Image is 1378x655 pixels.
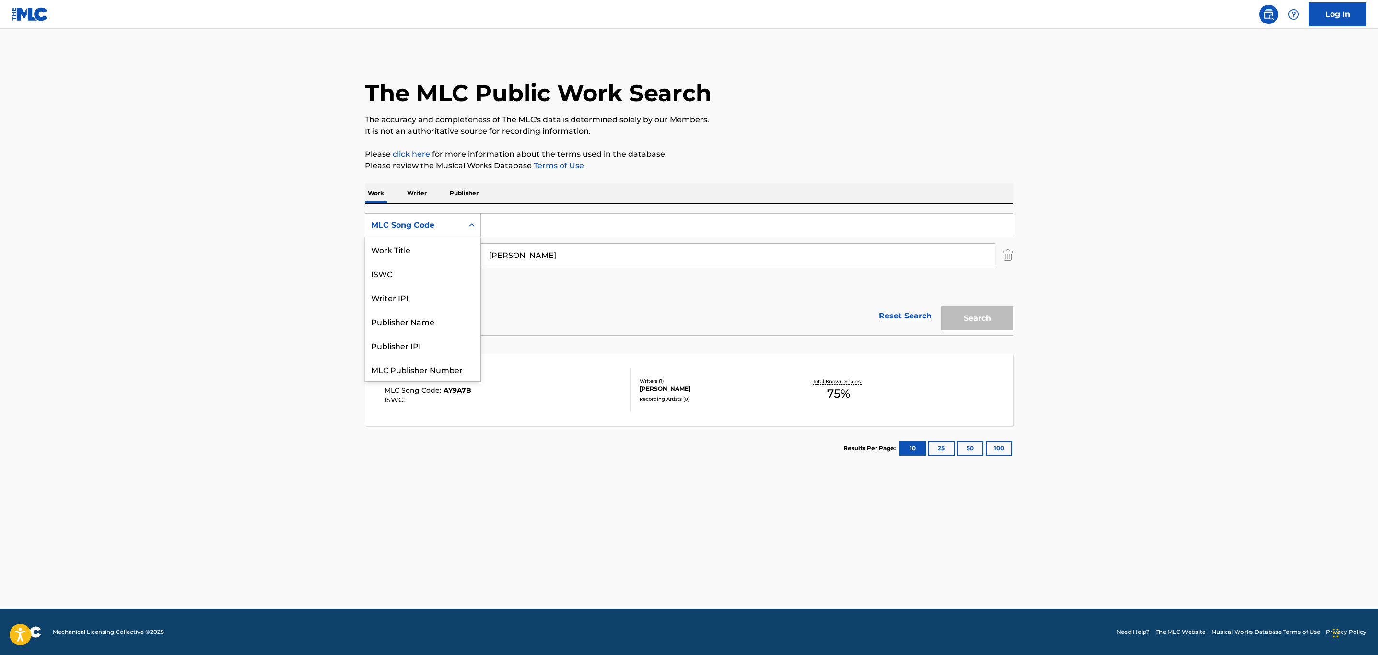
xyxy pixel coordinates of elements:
[1003,243,1013,267] img: Delete Criterion
[365,237,480,261] div: Work Title
[640,377,784,385] div: Writers ( 1 )
[813,378,864,385] p: Total Known Shares:
[444,386,471,395] span: AY9A7B
[365,114,1013,126] p: The accuracy and completeness of The MLC's data is determined solely by our Members.
[365,160,1013,172] p: Please review the Musical Works Database
[640,385,784,393] div: [PERSON_NAME]
[365,126,1013,137] p: It is not an authoritative source for recording information.
[365,357,480,381] div: MLC Publisher Number
[393,150,430,159] a: click here
[1156,628,1205,636] a: The MLC Website
[928,441,955,456] button: 25
[827,385,850,402] span: 75 %
[1326,628,1366,636] a: Privacy Policy
[365,309,480,333] div: Publisher Name
[447,183,481,203] p: Publisher
[365,79,712,107] h1: The MLC Public Work Search
[1259,5,1278,24] a: Public Search
[365,285,480,309] div: Writer IPI
[1263,9,1274,20] img: search
[365,354,1013,426] a: ANIMALMLC Song Code:AY9A7BISWC:Writers (1)[PERSON_NAME]Recording Artists (0)Total Known Shares:75%
[12,7,48,21] img: MLC Logo
[843,444,898,453] p: Results Per Page:
[365,183,387,203] p: Work
[365,149,1013,160] p: Please for more information about the terms used in the database.
[385,396,407,404] span: ISWC :
[1284,5,1303,24] div: Help
[1333,619,1339,647] div: Drag
[365,261,480,285] div: ISWC
[365,213,1013,335] form: Search Form
[1211,628,1320,636] a: Musical Works Database Terms of Use
[986,441,1012,456] button: 100
[957,441,983,456] button: 50
[640,396,784,403] div: Recording Artists ( 0 )
[1116,628,1150,636] a: Need Help?
[365,333,480,357] div: Publisher IPI
[899,441,926,456] button: 10
[874,305,936,327] a: Reset Search
[1330,609,1378,655] iframe: Chat Widget
[532,161,584,170] a: Terms of Use
[53,628,164,636] span: Mechanical Licensing Collective © 2025
[1288,9,1299,20] img: help
[1309,2,1366,26] a: Log In
[12,626,41,638] img: logo
[404,183,430,203] p: Writer
[385,386,444,395] span: MLC Song Code :
[371,220,457,231] div: MLC Song Code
